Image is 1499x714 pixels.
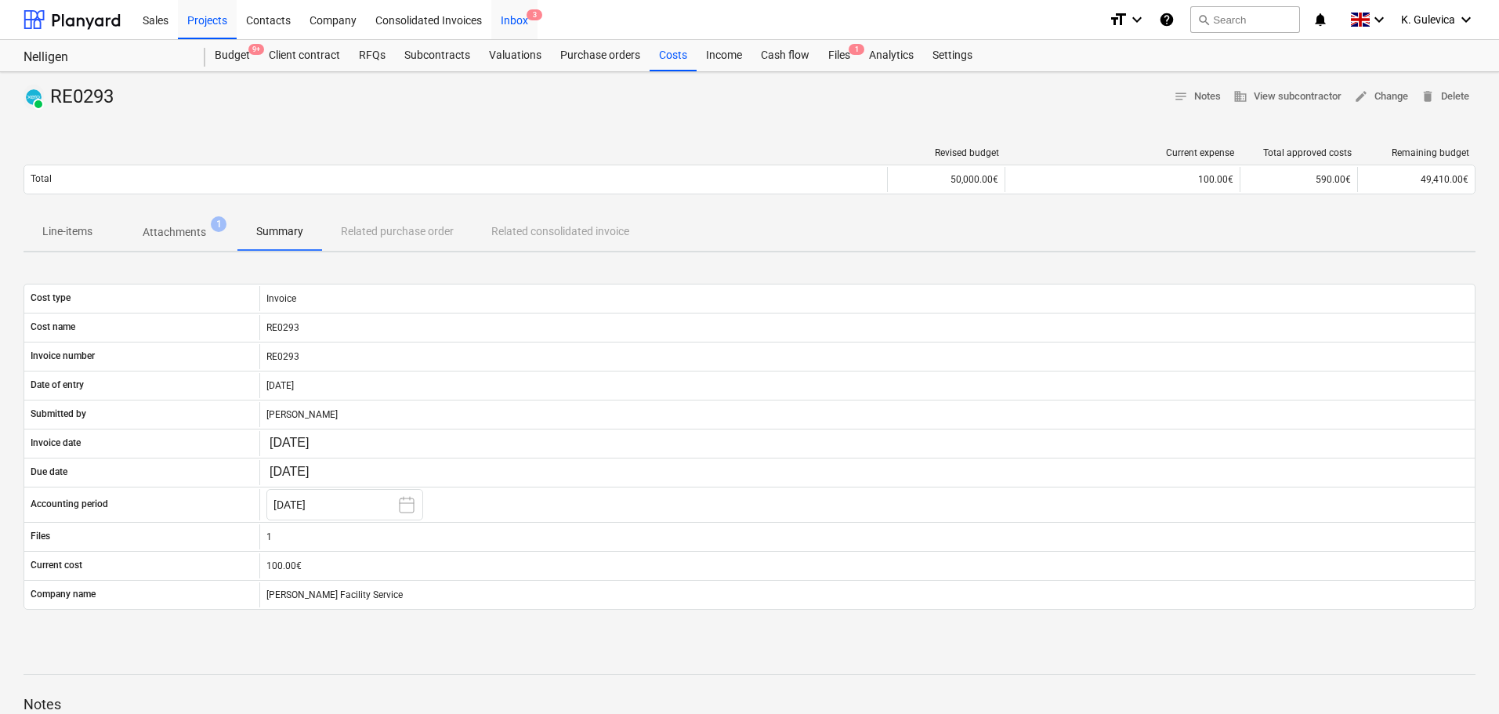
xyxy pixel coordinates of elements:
[1012,147,1234,158] div: Current expense
[751,40,819,71] a: Cash flow
[1421,88,1469,106] span: Delete
[349,40,395,71] a: RFQs
[1240,167,1357,192] div: 590.00€
[1159,10,1175,29] i: Knowledge base
[1247,147,1352,158] div: Total approved costs
[266,462,340,484] input: Change
[259,344,1475,369] div: RE0293
[205,40,259,71] a: Budget9+
[31,350,95,363] p: Invoice number
[1233,89,1247,103] span: business
[1421,174,1468,185] span: 49,410.00€
[26,89,42,105] img: xero.svg
[24,85,44,110] div: Invoice has been synced with Xero and its status is currently PAID
[860,40,923,71] a: Analytics
[31,408,86,421] p: Submitted by
[259,373,1475,398] div: [DATE]
[31,588,96,601] p: Company name
[887,167,1005,192] div: 50,000.00€
[849,44,864,55] span: 1
[205,40,259,71] div: Budget
[923,40,982,71] a: Settings
[894,147,999,158] div: Revised budget
[256,223,303,240] p: Summary
[480,40,551,71] a: Valuations
[31,379,84,392] p: Date of entry
[1421,639,1499,714] iframe: Chat Widget
[527,9,542,20] span: 3
[42,223,92,240] p: Line-items
[24,49,186,66] div: Nelligen
[24,85,120,110] div: RE0293
[1109,10,1128,29] i: format_size
[1233,88,1341,106] span: View subcontractor
[1421,89,1435,103] span: delete
[266,489,423,520] button: [DATE]
[1370,10,1389,29] i: keyboard_arrow_down
[259,524,1475,549] div: 1
[1354,89,1368,103] span: edit
[266,433,340,455] input: Change
[259,40,349,71] a: Client contract
[31,530,50,543] p: Files
[1128,10,1146,29] i: keyboard_arrow_down
[31,321,75,334] p: Cost name
[31,437,81,450] p: Invoice date
[1197,13,1210,26] span: search
[650,40,697,71] a: Costs
[24,695,1475,714] p: Notes
[1401,13,1455,26] span: K. Gulevica
[259,402,1475,427] div: [PERSON_NAME]
[266,560,1468,571] div: 100.00€
[1348,85,1414,109] button: Change
[259,582,1475,607] div: [PERSON_NAME] Facility Service
[31,172,52,186] p: Total
[1174,88,1221,106] span: Notes
[1414,85,1475,109] button: Delete
[1227,85,1348,109] button: View subcontractor
[31,466,67,479] p: Due date
[211,216,226,232] span: 1
[31,292,71,305] p: Cost type
[1174,89,1188,103] span: notes
[1168,85,1227,109] button: Notes
[1457,10,1475,29] i: keyboard_arrow_down
[248,44,264,55] span: 9+
[31,498,108,511] p: Accounting period
[1364,147,1469,158] div: Remaining budget
[1354,88,1408,106] span: Change
[1190,6,1300,33] button: Search
[1313,10,1328,29] i: notifications
[259,286,1475,311] div: Invoice
[551,40,650,71] a: Purchase orders
[697,40,751,71] a: Income
[259,315,1475,340] div: RE0293
[31,559,82,572] p: Current cost
[819,40,860,71] div: Files
[1012,174,1233,185] div: 100.00€
[143,224,206,241] p: Attachments
[395,40,480,71] a: Subcontracts
[819,40,860,71] a: Files1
